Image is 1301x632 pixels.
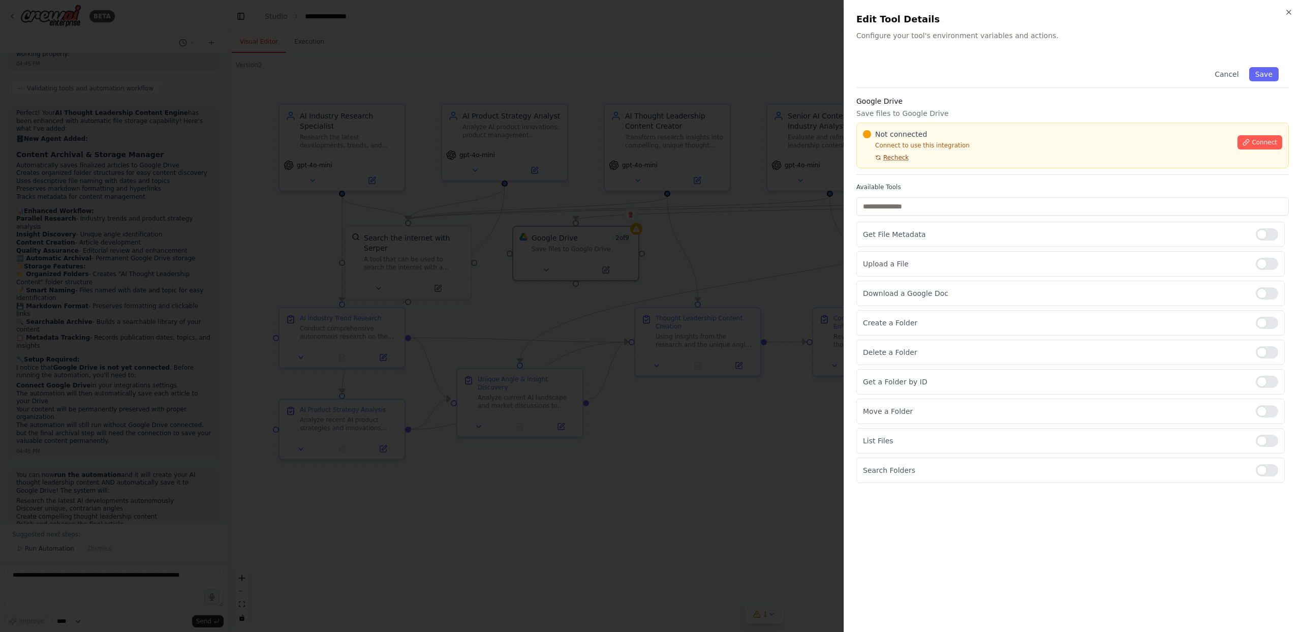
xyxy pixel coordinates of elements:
button: Save [1249,67,1279,81]
span: Recheck [883,154,909,162]
p: Connect to use this integration [863,141,1231,149]
p: Delete a Folder [863,347,1248,357]
p: Move a Folder [863,406,1248,416]
p: Configure your tool's environment variables and actions. [856,31,1289,41]
h2: Edit Tool Details [856,12,1289,26]
button: Cancel [1209,67,1245,81]
p: Search Folders [863,465,1248,475]
button: Recheck [863,154,909,162]
p: Download a Google Doc [863,288,1248,298]
p: Create a Folder [863,318,1248,328]
button: Connect [1237,135,1282,149]
p: Upload a File [863,259,1248,269]
span: Not connected [875,129,927,139]
p: Get a Folder by ID [863,377,1248,387]
p: Get File Metadata [863,229,1248,239]
label: Available Tools [856,183,1289,191]
span: Connect [1252,138,1277,146]
p: Save files to Google Drive [856,108,1289,118]
p: List Files [863,436,1248,446]
h3: Google Drive [856,96,1289,106]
